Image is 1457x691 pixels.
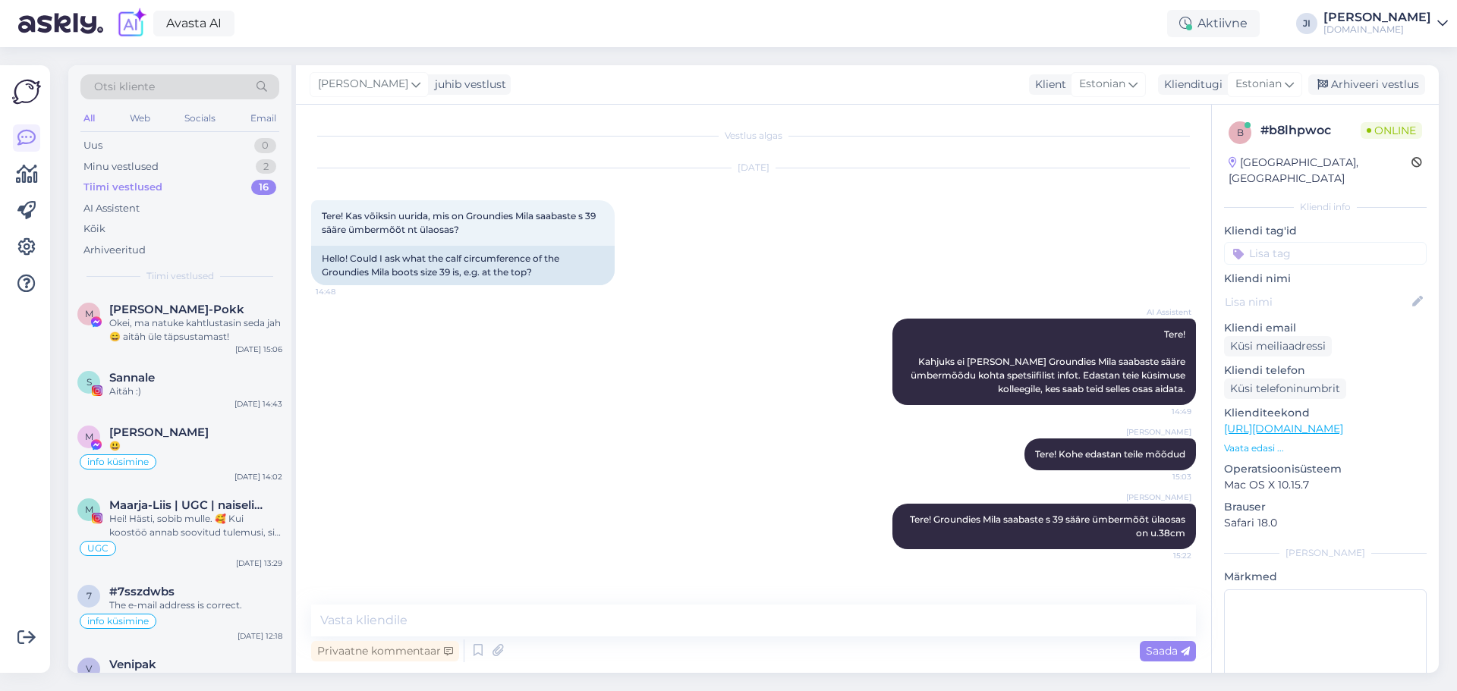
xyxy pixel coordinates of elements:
span: [PERSON_NAME] [318,76,408,93]
span: Maarja Renter-Pokk [109,303,244,316]
span: Tere! Groundies Mila saabaste s 39 sääre ümbermõõt ülaosas on u.38cm [910,514,1188,539]
p: Klienditeekond [1224,405,1427,421]
a: [PERSON_NAME][DOMAIN_NAME] [1323,11,1448,36]
p: Kliendi tag'id [1224,223,1427,239]
img: explore-ai [115,8,147,39]
div: [DATE] 13:29 [236,558,282,569]
span: Estonian [1235,76,1282,93]
p: Safari 18.0 [1224,515,1427,531]
div: 2 [256,159,276,174]
div: [DATE] 14:43 [234,398,282,410]
div: [DATE] 15:06 [235,344,282,355]
span: 14:48 [316,286,373,297]
span: Tere! Kas võiksin uurida, mis on Groundies Mila saabaste s 39 sääre ümbermõõt nt ülaosas? [322,210,598,235]
div: Klient [1029,77,1066,93]
div: Kõik [83,221,105,237]
div: [DATE] [311,161,1196,174]
span: Saada [1146,644,1190,658]
span: AI Assistent [1134,306,1191,318]
p: Brauser [1224,499,1427,515]
div: Hello! Could I ask what the calf circumference of the Groundies Mila boots size 39 is, e.g. at th... [311,246,615,285]
div: [DOMAIN_NAME] [1323,24,1431,36]
div: Socials [181,108,219,128]
div: Vestlus algas [311,129,1196,143]
div: 16 [251,180,276,195]
div: [PERSON_NAME] [1323,11,1431,24]
p: Mac OS X 10.15.7 [1224,477,1427,493]
div: [GEOGRAPHIC_DATA], [GEOGRAPHIC_DATA] [1229,155,1411,187]
img: Askly Logo [12,77,41,106]
div: Okei, ma natuke kahtlustasin seda jah 😄 aitäh üle täpsustamast! [109,316,282,344]
div: 0 [254,138,276,153]
div: Küsi telefoninumbrit [1224,378,1346,399]
span: Tere! Kahjuks ei [PERSON_NAME] Groundies Mila saabaste sääre ümbermõõdu kohta spetsiifilist infot... [911,328,1188,394]
span: V [86,663,92,674]
span: Tiimi vestlused [146,269,214,283]
div: Kliendi info [1224,200,1427,214]
span: Otsi kliente [94,79,155,95]
a: [URL][DOMAIN_NAME] [1224,422,1343,435]
div: Küsi meiliaadressi [1224,336,1332,356]
div: Aitäh :) [109,385,282,398]
span: Maarja-Liis | UGC | naiselikkus | tervis | ilu | reisimine [109,498,267,512]
div: JI [1296,13,1317,34]
input: Lisa nimi [1225,294,1409,310]
span: M [85,308,93,319]
span: M [85,504,93,515]
span: Sannale [109,371,155,385]
span: Marianne Loim [109,426,209,439]
span: #7sszdwbs [109,585,175,598]
p: Kliendi nimi [1224,271,1427,287]
div: juhib vestlust [429,77,506,93]
div: Uus [83,138,102,153]
span: Venipak [109,658,156,671]
div: [PERSON_NAME] [1224,546,1427,560]
p: Märkmed [1224,569,1427,585]
div: Tiimi vestlused [83,180,162,195]
div: Arhiveeri vestlus [1308,74,1425,95]
span: M [85,431,93,442]
div: Privaatne kommentaar [311,641,459,661]
span: 15:22 [1134,550,1191,561]
span: 7 [87,590,92,601]
p: Vaata edasi ... [1224,441,1427,455]
div: Hei! Hästi, sobib mulle. 🥰 Kui koostöö annab soovitud tulemusi, siis saame koostöö tingimused üle... [109,512,282,539]
span: Tere! Kohe edastan teile mõõdud [1035,448,1185,460]
div: Arhiveeritud [83,243,146,258]
span: Estonian [1079,76,1125,93]
span: 14:49 [1134,406,1191,417]
input: Lisa tag [1224,242,1427,265]
span: b [1237,127,1244,138]
div: Minu vestlused [83,159,159,174]
span: 15:03 [1134,471,1191,482]
span: [PERSON_NAME] [1126,426,1191,438]
div: # b8lhpwoc [1260,121,1361,140]
div: The e-mail address is correct. [109,598,282,612]
div: Aktiivne [1167,10,1260,37]
div: Klienditugi [1158,77,1223,93]
div: 😃 [109,439,282,453]
span: Online [1361,122,1422,139]
div: [DATE] 12:18 [238,630,282,642]
div: [DATE] 14:02 [234,471,282,482]
p: Kliendi telefon [1224,363,1427,378]
div: Email [247,108,279,128]
a: Avasta AI [153,11,234,36]
div: AI Assistent [83,201,140,216]
span: UGC [87,544,109,553]
p: Kliendi email [1224,320,1427,336]
p: Operatsioonisüsteem [1224,461,1427,477]
span: info küsimine [87,617,149,626]
div: All [80,108,98,128]
div: Web [127,108,153,128]
span: S [87,376,92,388]
span: [PERSON_NAME] [1126,492,1191,503]
span: info küsimine [87,457,149,466]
